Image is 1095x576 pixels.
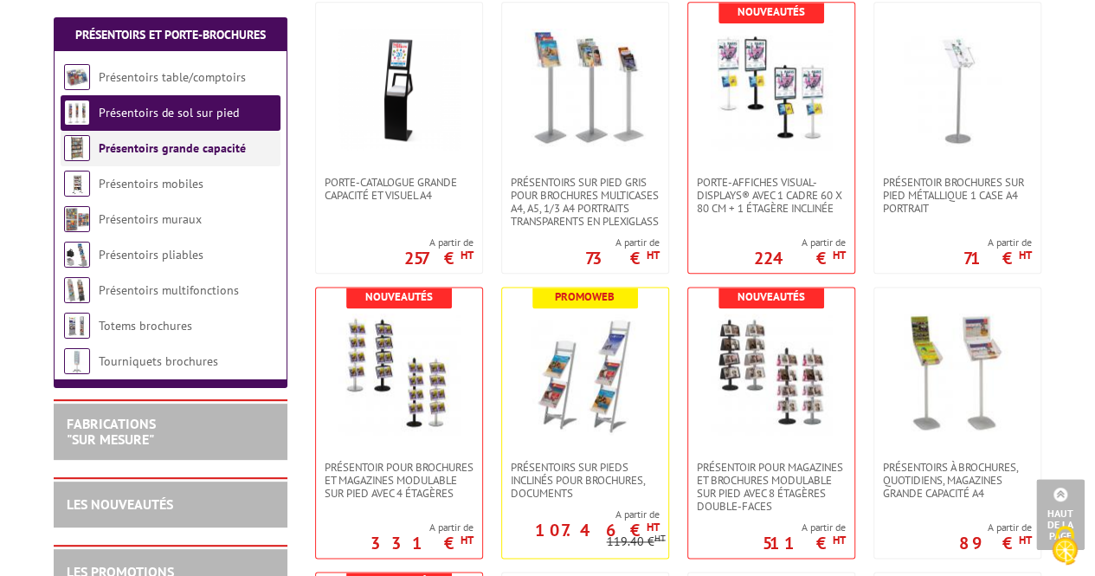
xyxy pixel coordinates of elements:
[697,176,846,215] span: PORTE-AFFICHES VISUAL-DISPLAYS® AVEC 1 CADRE 60 X 80 CM + 1 ÉTAGÈRE INCLINÉE
[654,532,666,544] sup: HT
[833,248,846,262] sup: HT
[1019,248,1032,262] sup: HT
[883,176,1032,215] span: Présentoir brochures sur pied métallique 1 case A4 Portrait
[67,415,156,448] a: FABRICATIONS"Sur Mesure"
[67,495,173,513] a: LES NOUVEAUTÉS
[697,461,846,513] span: présentoir pour magazines et brochures modulable sur pied avec 8 étagères double-faces
[754,253,846,263] p: 224 €
[883,461,1032,500] span: Présentoirs à brochures, quotidiens, magazines grande capacité A4
[607,535,666,548] p: 119.40 €
[325,461,473,500] span: présentoir pour brochures et magazines modulable sur pied avec 4 étagères
[99,69,246,85] a: Présentoirs table/comptoirs
[738,289,805,304] b: Nouveautés
[833,533,846,547] sup: HT
[711,314,832,435] img: présentoir pour magazines et brochures modulable sur pied avec 8 étagères double-faces
[461,248,473,262] sup: HT
[959,521,1032,534] span: A partir de
[502,508,660,521] span: A partir de
[404,253,473,263] p: 257 €
[1036,479,1085,550] a: Haut de la page
[64,135,90,161] img: Présentoirs grande capacité
[555,289,615,304] b: Promoweb
[511,461,660,500] span: Présentoirs sur pieds inclinés pour brochures, documents
[738,4,805,19] b: Nouveautés
[1019,533,1032,547] sup: HT
[461,533,473,547] sup: HT
[75,27,266,42] a: Présentoirs et Porte-brochures
[338,314,460,435] img: présentoir pour brochures et magazines modulable sur pied avec 4 étagères
[1043,524,1086,567] img: Cookies (fenêtre modale)
[525,314,646,435] img: Présentoirs sur pieds inclinés pour brochures, documents
[647,248,660,262] sup: HT
[316,176,482,202] a: Porte-Catalogue grande capacité et Visuel A4
[754,236,846,249] span: A partir de
[64,100,90,126] img: Présentoirs de sol sur pied
[99,353,218,369] a: Tourniquets brochures
[64,206,90,232] img: Présentoirs muraux
[502,461,668,500] a: Présentoirs sur pieds inclinés pour brochures, documents
[874,176,1040,215] a: Présentoir brochures sur pied métallique 1 case A4 Portrait
[511,176,660,228] span: Présentoirs sur pied GRIS pour brochures multicases A4, A5, 1/3 A4 Portraits transparents en plex...
[647,520,660,534] sup: HT
[404,236,473,249] span: A partir de
[64,313,90,339] img: Totems brochures
[99,282,239,298] a: Présentoirs multifonctions
[585,236,660,249] span: A partir de
[763,521,846,534] span: A partir de
[688,176,854,215] a: PORTE-AFFICHES VISUAL-DISPLAYS® AVEC 1 CADRE 60 X 80 CM + 1 ÉTAGÈRE INCLINÉE
[897,314,1018,435] img: Présentoirs à brochures, quotidiens, magazines grande capacité A4
[325,176,473,202] span: Porte-Catalogue grande capacité et Visuel A4
[64,348,90,374] img: Tourniquets brochures
[99,247,203,262] a: Présentoirs pliables
[874,461,1040,500] a: Présentoirs à brochures, quotidiens, magazines grande capacité A4
[502,176,668,228] a: Présentoirs sur pied GRIS pour brochures multicases A4, A5, 1/3 A4 Portraits transparents en plex...
[963,236,1032,249] span: A partir de
[316,461,482,500] a: présentoir pour brochures et magazines modulable sur pied avec 4 étagères
[64,64,90,90] img: Présentoirs table/comptoirs
[370,538,473,548] p: 331 €
[963,253,1032,263] p: 71 €
[711,29,832,150] img: PORTE-AFFICHES VISUAL-DISPLAYS® AVEC 1 CADRE 60 X 80 CM + 1 ÉTAGÈRE INCLINÉE
[585,253,660,263] p: 73 €
[688,461,854,513] a: présentoir pour magazines et brochures modulable sur pied avec 8 étagères double-faces
[535,525,660,535] p: 107.46 €
[99,176,203,191] a: Présentoirs mobiles
[1034,517,1095,576] button: Cookies (fenêtre modale)
[959,538,1032,548] p: 89 €
[99,105,239,120] a: Présentoirs de sol sur pied
[64,242,90,268] img: Présentoirs pliables
[64,277,90,303] img: Présentoirs multifonctions
[99,140,246,156] a: Présentoirs grande capacité
[99,211,202,227] a: Présentoirs muraux
[338,29,460,150] img: Porte-Catalogue grande capacité et Visuel A4
[99,318,192,333] a: Totems brochures
[763,538,846,548] p: 511 €
[64,171,90,197] img: Présentoirs mobiles
[525,29,646,150] img: Présentoirs sur pied GRIS pour brochures multicases A4, A5, 1/3 A4 Portraits transparents en plex...
[897,29,1018,150] img: Présentoir brochures sur pied métallique 1 case A4 Portrait
[370,521,473,534] span: A partir de
[365,289,433,304] b: Nouveautés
